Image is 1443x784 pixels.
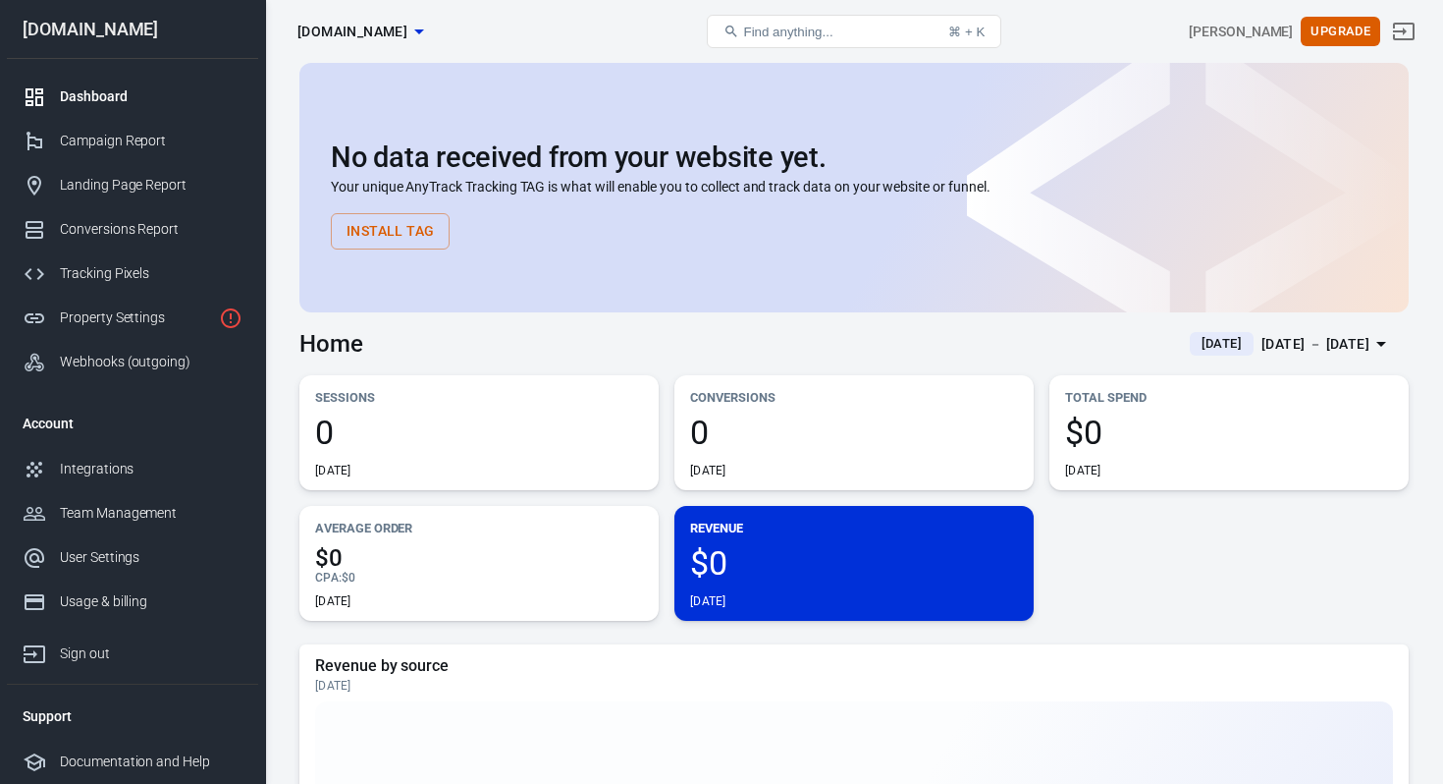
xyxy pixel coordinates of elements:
span: 0 [690,416,1018,449]
div: Conversions Report [60,219,242,240]
button: Upgrade [1301,17,1380,47]
a: Conversions Report [7,207,258,252]
p: Revenue [690,518,1018,538]
p: Conversions [690,387,1018,408]
div: [DATE] [315,463,351,478]
button: Install Tag [331,213,450,250]
div: Sign out [60,644,242,664]
div: Tracking Pixels [60,263,242,284]
h5: Revenue by source [315,656,1393,676]
a: Webhooks (outgoing) [7,340,258,384]
span: $0 [690,546,1018,580]
a: Integrations [7,447,258,491]
div: Landing Page Report [60,175,242,196]
button: [DOMAIN_NAME] [290,14,431,50]
div: Team Management [60,503,242,524]
span: 0 [315,416,643,449]
div: Usage & billing [60,591,242,612]
span: CPA : [315,571,342,585]
a: Landing Page Report [7,163,258,207]
div: [DATE] － [DATE] [1261,332,1369,357]
div: Property Settings [60,308,211,328]
span: Find anything... [743,25,832,39]
div: User Settings [60,547,242,568]
div: [DATE] [690,593,726,609]
div: [DATE] [315,593,351,609]
div: Account id: VKEQ0i7x [1189,22,1293,42]
a: Sign out [1380,8,1427,55]
li: Account [7,400,258,447]
div: [DOMAIN_NAME] [7,21,258,38]
div: ⌘ + K [948,25,985,39]
div: Dashboard [60,86,242,107]
p: Average Order [315,518,643,538]
p: Total Spend [1065,387,1393,408]
li: Support [7,693,258,740]
div: Documentation and Help [60,752,242,772]
span: [DATE] [1194,334,1250,354]
p: Sessions [315,387,643,408]
span: $0 [1065,416,1393,449]
div: Integrations [60,459,242,479]
span: $0 [342,571,355,585]
a: Property Settings [7,296,258,340]
div: [DATE] [690,463,726,478]
button: Find anything...⌘ + K [707,15,1001,48]
div: [DATE] [315,678,1393,694]
h2: No data received from your website yet. [331,141,1377,173]
a: User Settings [7,535,258,580]
a: Team Management [7,491,258,535]
p: Your unique AnyTrack Tracking TAG is what will enable you to collect and track data on your websi... [331,177,1377,197]
svg: Property is not installed yet [219,307,242,330]
div: [DATE] [1065,463,1101,478]
span: softfacture.com [297,20,407,44]
a: Dashboard [7,75,258,119]
div: Campaign Report [60,131,242,151]
a: Usage & billing [7,580,258,624]
a: Campaign Report [7,119,258,163]
span: $0 [315,546,643,570]
button: [DATE][DATE] － [DATE] [1174,328,1409,361]
a: Tracking Pixels [7,252,258,296]
div: Webhooks (outgoing) [60,352,242,372]
a: Sign out [7,624,258,676]
h3: Home [299,330,363,358]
